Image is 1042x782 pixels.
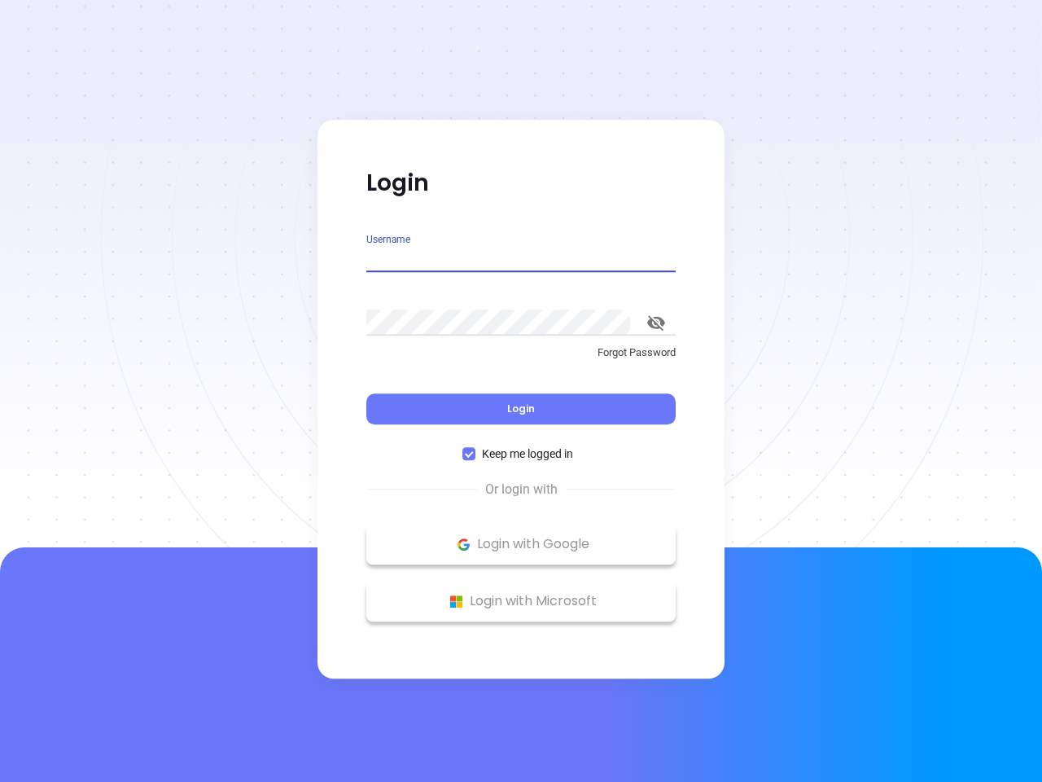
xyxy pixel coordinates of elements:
[507,402,535,415] span: Login
[366,393,676,424] button: Login
[637,303,676,342] button: toggle password visibility
[477,480,566,499] span: Or login with
[453,534,474,555] img: Google Logo
[366,345,676,361] p: Forgot Password
[366,169,676,198] p: Login
[446,591,466,612] img: Microsoft Logo
[374,532,668,556] p: Login with Google
[475,445,580,463] span: Keep me logged in
[374,589,668,613] p: Login with Microsoft
[366,345,676,374] a: Forgot Password
[366,235,410,244] label: Username
[366,524,676,565] button: Google Logo Login with Google
[366,581,676,622] button: Microsoft Logo Login with Microsoft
